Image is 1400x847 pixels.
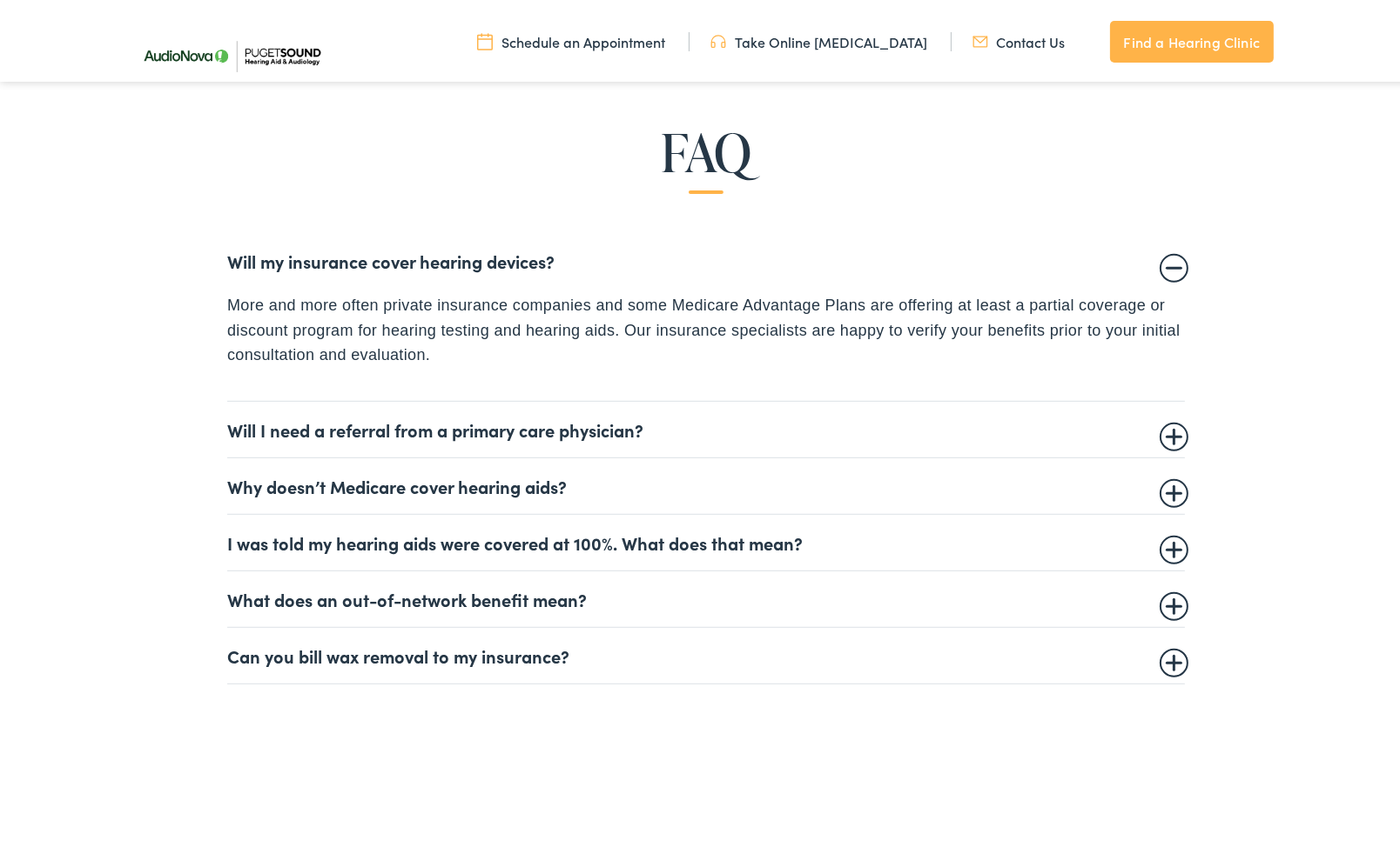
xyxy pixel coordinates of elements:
[1110,17,1274,59] a: Find a Hearing Clinic
[57,120,1356,177] h2: FAQ
[710,29,927,48] a: Take Online [MEDICAL_DATA]
[227,472,1185,493] summary: Why doesn’t Medicare cover hearing aids?
[227,642,1185,663] summary: Can you bill wax removal to my insurance?
[973,29,1066,48] a: Contact Us
[227,585,1185,606] summary: What does an out-of-network benefit mean?
[477,29,493,48] img: utility icon
[227,290,1185,364] p: More and more often private insurance companies and some Medicare Advantage Plans are offering at...
[227,529,1185,550] summary: I was told my hearing aids were covered at 100%. What does that mean?
[710,29,726,48] img: utility icon
[227,247,1185,268] summary: Will my insurance cover hearing devices?
[227,416,1185,437] summary: Will I need a referral from a primary care physician?
[973,29,988,48] img: utility icon
[477,29,665,48] a: Schedule an Appointment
